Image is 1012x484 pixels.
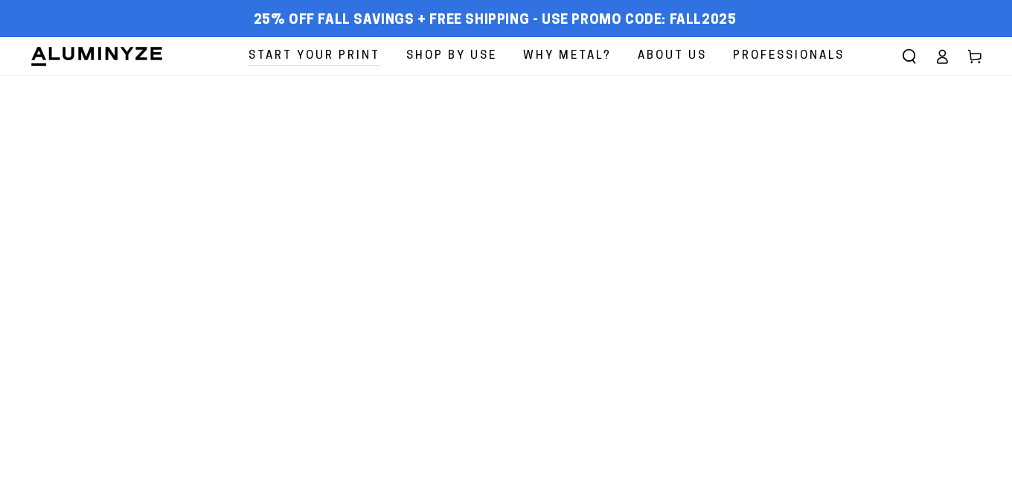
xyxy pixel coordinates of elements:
[733,46,845,66] span: Professionals
[512,37,623,75] a: Why Metal?
[30,45,164,68] img: Aluminyze
[249,46,380,66] span: Start Your Print
[406,46,497,66] span: Shop By Use
[893,40,926,73] summary: Search our site
[237,37,391,75] a: Start Your Print
[395,37,508,75] a: Shop By Use
[254,13,737,29] span: 25% off FALL Savings + Free Shipping - Use Promo Code: FALL2025
[627,37,718,75] a: About Us
[722,37,856,75] a: Professionals
[523,46,612,66] span: Why Metal?
[638,46,707,66] span: About Us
